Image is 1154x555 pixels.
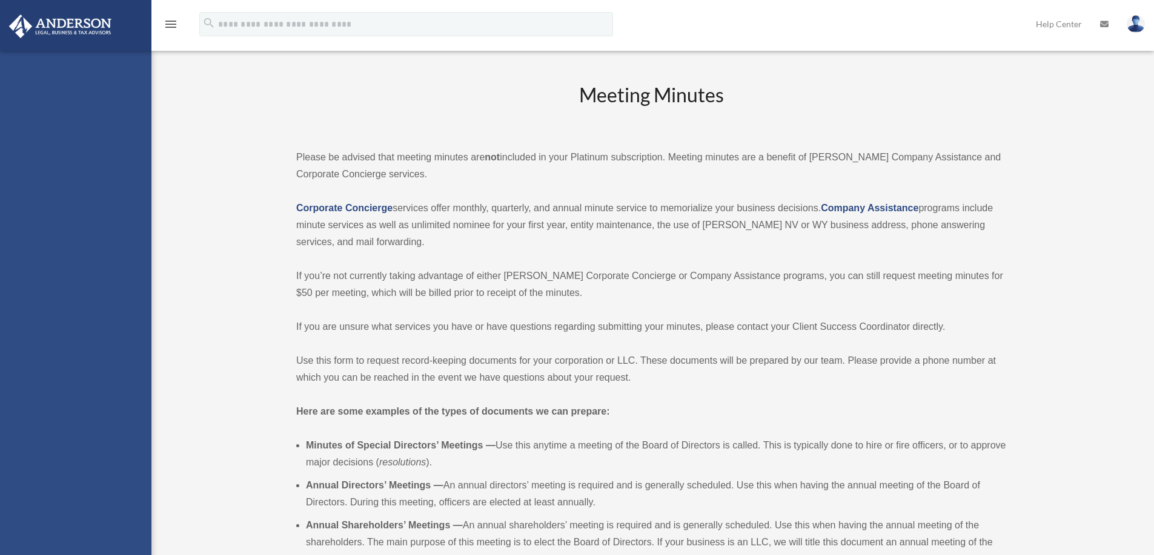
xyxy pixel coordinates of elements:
[296,149,1006,183] p: Please be advised that meeting minutes are included in your Platinum subscription. Meeting minute...
[164,17,178,31] i: menu
[5,15,115,38] img: Anderson Advisors Platinum Portal
[306,440,496,450] b: Minutes of Special Directors’ Meetings —
[306,520,463,530] b: Annual Shareholders’ Meetings —
[1127,15,1145,33] img: User Pic
[296,318,1006,335] p: If you are unsure what services you have or have questions regarding submitting your minutes, ple...
[296,352,1006,386] p: Use this form to request record-keeping documents for your corporation or LLC. These documents wi...
[306,477,1006,511] li: An annual directors’ meeting is required and is generally scheduled. Use this when having the ann...
[202,16,216,30] i: search
[485,152,500,162] strong: not
[306,480,443,490] b: Annual Directors’ Meetings —
[821,203,918,213] a: Company Assistance
[296,268,1006,301] p: If you’re not currently taking advantage of either [PERSON_NAME] Corporate Concierge or Company A...
[296,406,610,416] strong: Here are some examples of the types of documents we can prepare:
[296,200,1006,251] p: services offer monthly, quarterly, and annual minute service to memorialize your business decisio...
[296,203,393,213] a: Corporate Concierge
[306,437,1006,471] li: Use this anytime a meeting of the Board of Directors is called. This is typically done to hire or...
[379,457,426,467] em: resolutions
[164,21,178,31] a: menu
[296,82,1006,132] h2: Meeting Minutes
